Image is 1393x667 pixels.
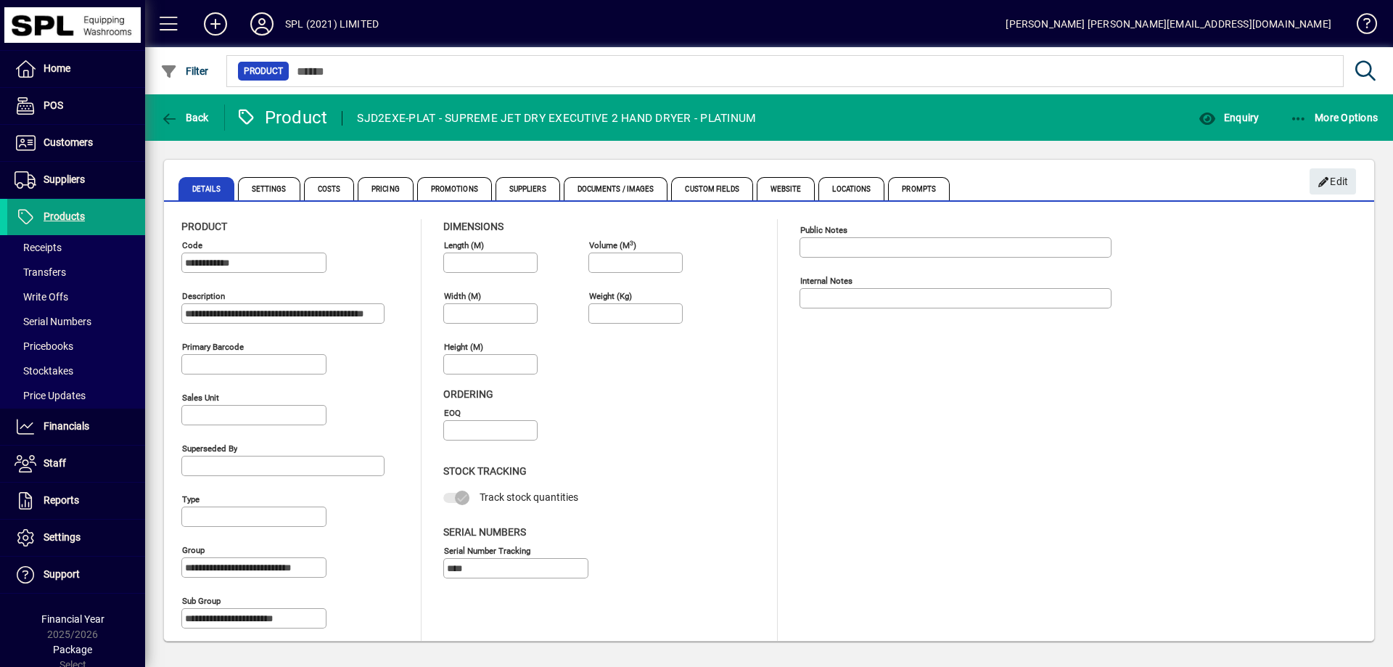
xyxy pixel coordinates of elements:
span: Stock Tracking [443,465,527,477]
mat-label: Group [182,545,205,555]
a: Stocktakes [7,359,145,383]
span: POS [44,99,63,111]
span: Back [160,112,209,123]
span: Settings [44,531,81,543]
a: Pricebooks [7,334,145,359]
a: Transfers [7,260,145,285]
span: Costs [304,177,355,200]
span: Receipts [15,242,62,253]
button: More Options [1286,105,1382,131]
span: Settings [238,177,300,200]
div: [PERSON_NAME] [PERSON_NAME][EMAIL_ADDRESS][DOMAIN_NAME] [1006,12,1331,36]
span: Documents / Images [564,177,668,200]
div: SPL (2021) LIMITED [285,12,379,36]
button: Enquiry [1195,105,1262,131]
a: Price Updates [7,383,145,408]
a: Knowledge Base [1346,3,1375,50]
span: Price Updates [15,390,86,401]
span: Details [178,177,234,200]
span: Suppliers [44,173,85,185]
a: Support [7,557,145,593]
mat-label: Code [182,240,202,250]
span: Home [44,62,70,74]
mat-label: Serial Number tracking [444,545,530,555]
mat-label: Type [182,494,200,504]
span: Track stock quantities [480,491,578,503]
button: Back [157,105,213,131]
sup: 3 [630,239,633,246]
span: Reports [44,494,79,506]
div: SJD2EXE-PLAT - SUPREME JET DRY EXECUTIVE 2 HAND DRYER - PLATINUM [357,107,756,130]
mat-label: EOQ [444,408,461,418]
mat-label: Width (m) [444,291,481,301]
a: Staff [7,446,145,482]
span: Edit [1318,170,1349,194]
span: Staff [44,457,66,469]
mat-label: Sales unit [182,393,219,403]
a: Financials [7,409,145,445]
span: Custom Fields [671,177,752,200]
mat-label: Height (m) [444,342,483,352]
span: Serial Numbers [443,526,526,538]
span: Pricebooks [15,340,73,352]
span: Financial Year [41,613,104,625]
a: Reports [7,483,145,519]
mat-label: Length (m) [444,240,484,250]
span: Filter [160,65,209,77]
div: Product [236,106,328,129]
mat-label: Description [182,291,225,301]
mat-label: Primary barcode [182,342,244,352]
span: Locations [818,177,884,200]
span: Customers [44,136,93,148]
mat-label: Internal Notes [800,276,852,286]
a: Suppliers [7,162,145,198]
mat-label: Sub group [182,596,221,606]
span: Suppliers [496,177,560,200]
span: Package [53,644,92,655]
mat-label: Public Notes [800,225,847,235]
span: Prompts [888,177,950,200]
span: Promotions [417,177,492,200]
span: Product [244,64,283,78]
a: Receipts [7,235,145,260]
a: Write Offs [7,285,145,309]
mat-label: Superseded by [182,443,237,454]
span: Website [757,177,815,200]
app-page-header-button: Back [145,105,225,131]
span: Write Offs [15,291,68,303]
mat-label: Volume (m ) [589,240,636,250]
a: Settings [7,520,145,556]
button: Filter [157,58,213,84]
a: Serial Numbers [7,309,145,334]
span: Financials [44,420,89,432]
button: Edit [1310,168,1356,195]
span: Ordering [443,388,493,400]
span: Products [44,210,85,222]
span: Pricing [358,177,414,200]
a: Home [7,51,145,87]
a: Customers [7,125,145,161]
span: More Options [1290,112,1378,123]
span: Stocktakes [15,365,73,377]
button: Add [192,11,239,37]
span: Enquiry [1199,112,1259,123]
button: Profile [239,11,285,37]
span: Transfers [15,266,66,278]
span: Support [44,568,80,580]
span: Serial Numbers [15,316,91,327]
a: POS [7,88,145,124]
span: Dimensions [443,221,504,232]
mat-label: Weight (Kg) [589,291,632,301]
span: Product [181,221,227,232]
